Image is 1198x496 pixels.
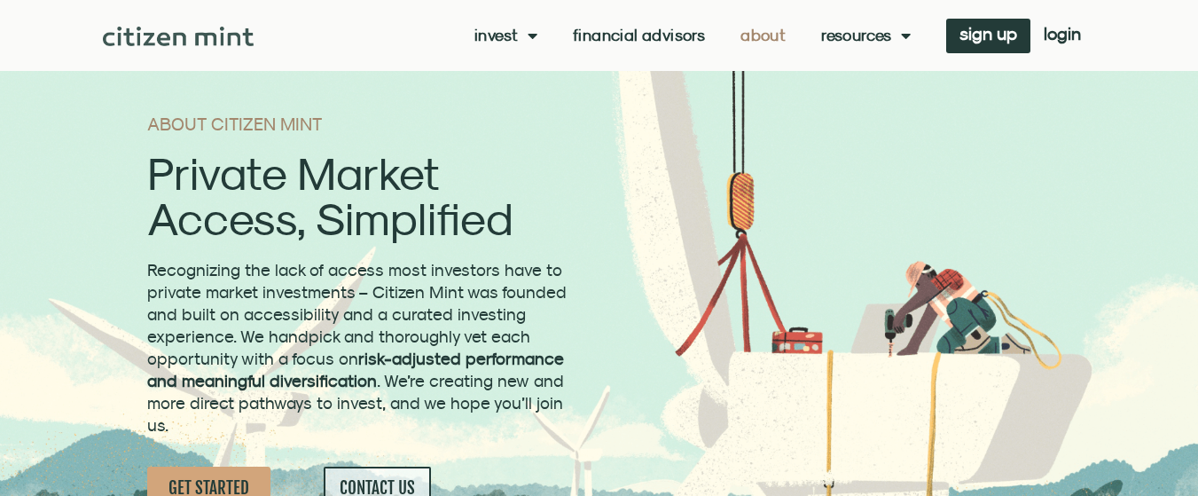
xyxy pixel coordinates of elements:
[103,27,254,46] img: Citizen Mint
[821,27,911,44] a: Resources
[740,27,786,44] a: About
[959,28,1017,40] span: sign up
[147,260,567,435] span: Recognizing the lack of access most investors have to private market investments – Citizen Mint w...
[474,27,911,44] nav: Menu
[946,19,1030,53] a: sign up
[474,27,537,44] a: Invest
[1030,19,1094,53] a: login
[147,151,572,241] h2: Private Market Access, Simplified
[573,27,705,44] a: Financial Advisors
[1044,28,1081,40] span: login
[147,115,572,133] h1: ABOUT CITIZEN MINT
